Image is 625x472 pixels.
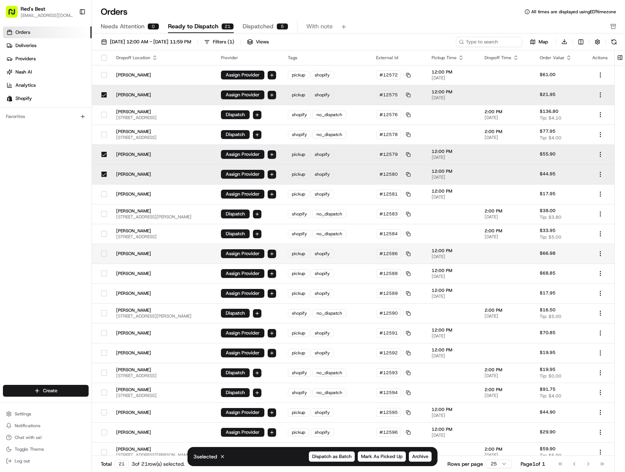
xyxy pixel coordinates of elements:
span: [PERSON_NAME] [116,129,209,135]
div: Total [101,460,129,468]
span: #12594 [379,390,398,396]
span: shopify [315,410,330,415]
span: Knowledge Base [15,164,56,172]
span: [PERSON_NAME] [116,290,209,296]
button: Assign Provider [221,249,264,258]
button: #12590 [376,309,411,318]
button: #12595 [376,408,411,417]
span: $70.85 [540,330,556,336]
button: Views [244,37,272,47]
span: shopify [315,151,330,157]
span: 2:00 PM [485,129,528,135]
img: 1727276513143-84d647e1-66c0-4f92-a045-3c9f9f5dfd92 [15,70,29,83]
span: Mark As Picked Up [361,453,403,460]
span: shopify [315,191,330,197]
button: See all [114,94,134,103]
span: [PERSON_NAME] [116,109,209,115]
span: [PERSON_NAME] [116,429,209,435]
span: Ready to Dispatch [168,22,218,31]
button: Assign Provider [221,170,264,179]
button: Assign Provider [221,150,264,159]
input: Clear [19,47,121,55]
button: Assign Provider [221,90,264,99]
span: [STREET_ADDRESS] [116,393,209,398]
div: Favorites [3,111,89,122]
span: $17.95 [540,191,556,197]
span: [PERSON_NAME] [116,72,209,78]
span: Deliveries [15,42,36,49]
span: [PERSON_NAME] [116,271,209,276]
span: [PERSON_NAME] [116,251,209,257]
span: #12583 [379,211,398,217]
span: #12578 [379,132,398,137]
span: [PERSON_NAME] [116,387,209,393]
span: 9:26 AM [66,114,84,120]
p: Welcome 👋 [7,29,134,41]
span: pickup [292,171,305,177]
span: [PERSON_NAME] [116,151,209,157]
a: 📗Knowledge Base [4,161,59,175]
a: Deliveries [3,40,92,51]
button: #12588 [376,269,411,278]
p: 3 selected [193,453,217,460]
span: [DATE] [485,234,528,240]
span: $19.95 [540,366,556,372]
span: 12:00 PM [432,168,473,174]
span: Tip: $5.99 [540,453,561,458]
button: Filters(1) [201,37,238,47]
button: Assign Provider [221,348,264,357]
span: [STREET_ADDRESS][PERSON_NAME] [116,214,209,220]
span: [STREET_ADDRESS][PERSON_NAME] [116,452,209,458]
button: Create [3,385,89,397]
button: #12575 [376,90,411,99]
span: #12595 [379,410,398,415]
button: Log out [3,456,89,466]
span: $68.85 [540,270,556,276]
span: no_dispatch [317,231,342,237]
span: shopify [292,132,307,137]
span: [DATE] [432,154,473,160]
span: Klarizel Pensader [23,114,61,120]
span: $66.98 [540,250,556,256]
button: #12586 [376,249,411,258]
span: [PERSON_NAME] [116,171,209,177]
button: Assign Provider [221,71,264,79]
span: With note [306,22,333,31]
span: 12:00 PM [432,89,473,95]
span: 12:00 PM [432,268,473,273]
button: [DATE] 12:00 AM - [DATE] 11:59 PM [98,37,194,47]
button: #12572 [376,71,411,79]
span: 2:00 PM [485,367,528,373]
span: 12:00 PM [432,149,473,154]
span: [DATE] [485,452,528,458]
span: [STREET_ADDRESS] [116,115,209,121]
div: Order Value [540,55,581,61]
span: $44.95 [540,171,556,177]
div: 📗 [7,165,13,171]
span: shopify [292,231,307,237]
span: [DATE] [432,273,473,279]
span: [DATE] [485,313,528,319]
span: [DATE] [432,333,473,339]
span: 2:00 PM [485,307,528,313]
span: Providers [15,56,36,62]
button: #12579 [376,150,411,159]
button: #12576 [376,110,411,119]
a: Orders [3,26,92,38]
button: Dispatch as Batch [309,451,355,462]
a: Providers [3,53,92,65]
img: Joana Marie Avellanoza [7,127,19,139]
span: $77.95 [540,128,556,134]
span: #12589 [379,290,398,296]
button: Dispatch [221,229,250,238]
span: #12572 [379,72,398,78]
div: Actions [592,55,608,61]
span: #12593 [379,370,398,376]
button: Dispatch [221,309,250,318]
span: $136.80 [540,108,558,114]
span: pickup [292,191,305,197]
span: Map [539,39,548,45]
button: #12580 [376,170,411,179]
button: Assign Provider [221,190,264,199]
span: Create [43,387,57,394]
